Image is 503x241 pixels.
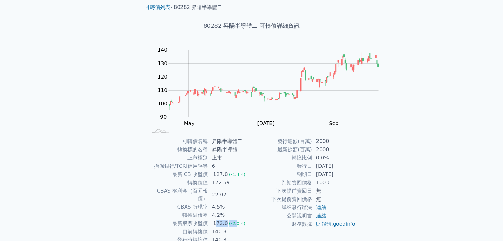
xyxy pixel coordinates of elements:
[147,162,208,170] td: 擔保銀行/TCRI信用評等
[208,203,252,211] td: 4.5%
[312,220,356,228] td: ,
[312,179,356,187] td: 100.0
[184,120,194,126] tspan: May
[252,187,312,195] td: 下次提前賣回日
[257,120,275,126] tspan: [DATE]
[252,195,312,203] td: 下次提前賣回價格
[229,172,246,177] span: (-1.4%)
[312,137,356,145] td: 2000
[252,162,312,170] td: 發行日
[158,60,167,67] tspan: 130
[147,228,208,236] td: 目前轉換價
[208,179,252,187] td: 122.59
[212,171,229,178] div: 127.8
[252,170,312,179] td: 到期日
[252,145,312,154] td: 最新餘額(百萬)
[147,137,208,145] td: 可轉債名稱
[208,154,252,162] td: 上市
[154,47,388,139] g: Chart
[208,137,252,145] td: 昇陽半導體二
[316,221,331,227] a: 財報狗
[160,114,167,120] tspan: 90
[158,87,167,93] tspan: 110
[147,154,208,162] td: 上市櫃別
[316,204,326,210] a: 連結
[252,220,312,228] td: 財務數據
[147,145,208,154] td: 轉換標的名稱
[312,170,356,179] td: [DATE]
[316,213,326,219] a: 連結
[140,21,364,30] h1: 80282 昇陽半導體二 可轉債詳細資訊
[329,120,338,126] tspan: Sep
[208,162,252,170] td: 6
[252,212,312,220] td: 公開說明書
[145,4,172,11] li: ›
[147,179,208,187] td: 轉換價值
[147,219,208,228] td: 最新股票收盤價
[147,211,208,219] td: 轉換溢價率
[208,211,252,219] td: 4.2%
[229,221,246,226] span: (-2.0%)
[208,145,252,154] td: 昇陽半導體
[333,221,355,227] a: goodinfo
[212,220,229,227] div: 172.0
[312,154,356,162] td: 0.0%
[312,162,356,170] td: [DATE]
[252,137,312,145] td: 發行總額(百萬)
[252,154,312,162] td: 轉換比例
[208,228,252,236] td: 140.3
[158,47,167,53] tspan: 140
[158,101,167,107] tspan: 100
[147,170,208,179] td: 最新 CB 收盤價
[208,187,252,203] td: 22.07
[312,187,356,195] td: 無
[174,4,222,11] li: 80282 昇陽半導體二
[145,4,170,10] a: 可轉債列表
[147,187,208,203] td: CBAS 權利金（百元報價）
[252,179,312,187] td: 到期賣回價格
[252,203,312,212] td: 詳細發行辦法
[158,74,167,80] tspan: 120
[312,145,356,154] td: 2000
[312,195,356,203] td: 無
[147,203,208,211] td: CBAS 折現率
